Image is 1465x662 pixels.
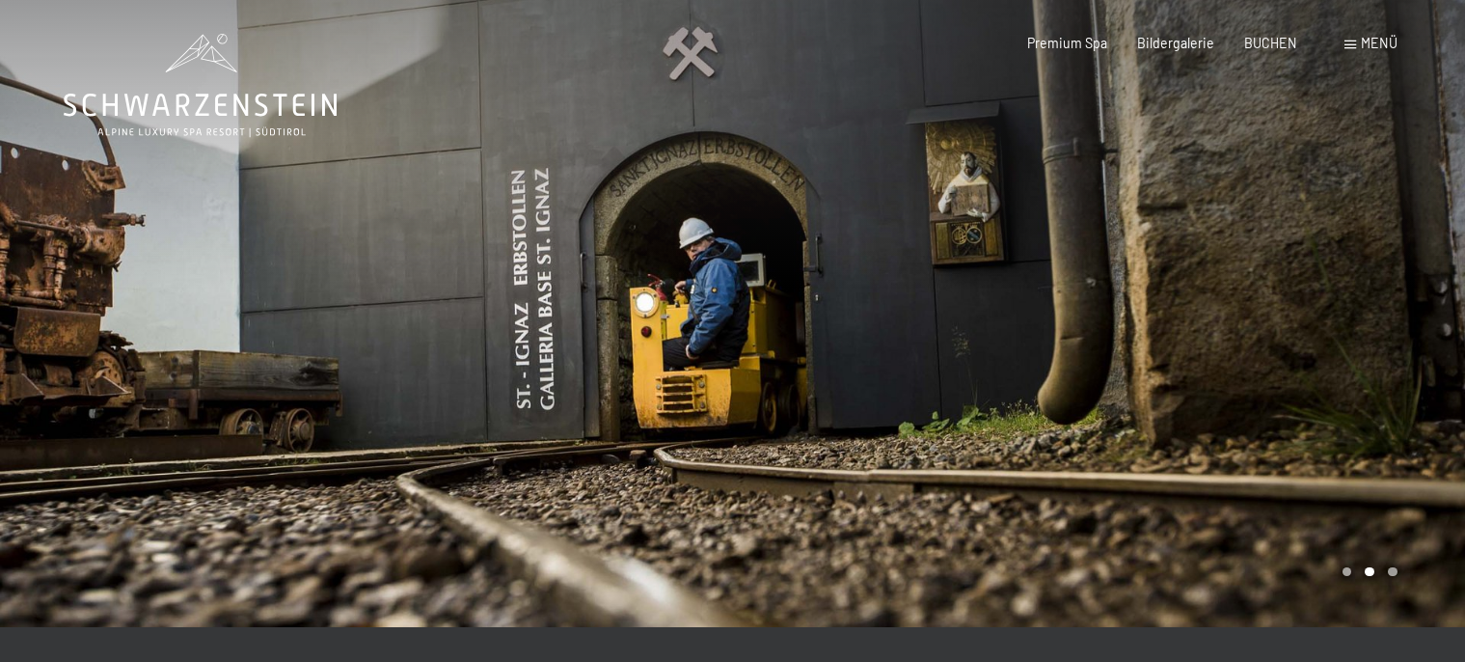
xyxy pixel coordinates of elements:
div: Carousel Page 1 [1343,567,1352,577]
div: Carousel Page 3 [1388,567,1397,577]
div: Carousel Pagination [1336,567,1397,577]
a: Premium Spa [1027,35,1107,51]
div: Carousel Page 2 (Current Slide) [1365,567,1374,577]
a: BUCHEN [1244,35,1297,51]
span: Menü [1361,35,1397,51]
a: Bildergalerie [1137,35,1214,51]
